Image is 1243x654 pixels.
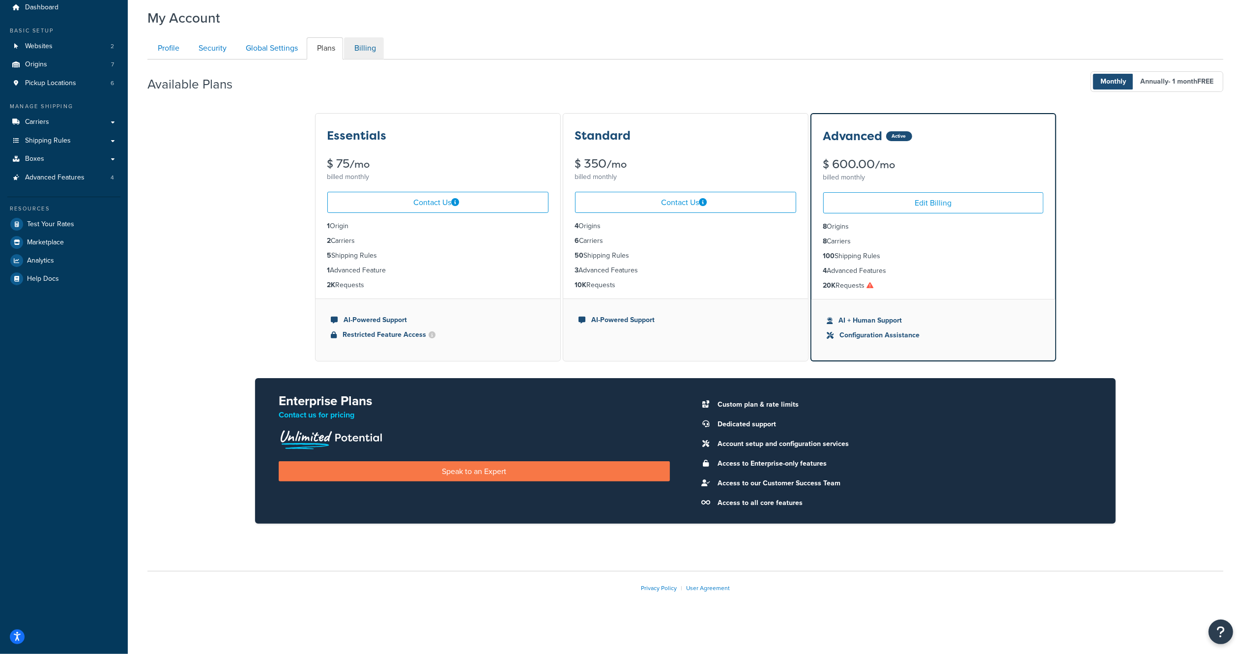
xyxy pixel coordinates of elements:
[575,221,796,232] li: Origins
[575,192,796,213] a: Contact Us
[147,37,187,59] a: Profile
[279,461,670,481] a: Speak to an Expert
[147,77,247,91] h2: Available Plans
[7,132,120,150] a: Shipping Rules
[27,275,59,283] span: Help Docs
[7,37,120,56] li: Websites
[1133,74,1221,89] span: Annually
[823,221,1043,232] li: Origins
[7,56,120,74] a: Origins 7
[331,329,545,340] li: Restricted Feature Access
[713,496,1093,510] li: Access to all core features
[7,169,120,187] li: Advanced Features
[7,74,120,92] a: Pickup Locations 6
[111,79,114,88] span: 6
[7,215,120,233] li: Test Your Rates
[823,280,1043,291] li: Requests
[575,265,796,276] li: Advanced Features
[713,476,1093,490] li: Access to our Customer Success Team
[327,192,549,213] a: Contact Us
[7,113,120,131] a: Carriers
[823,236,827,246] strong: 8
[111,42,114,51] span: 2
[327,221,549,232] li: Origin
[7,169,120,187] a: Advanced Features 4
[327,280,549,291] li: Requests
[327,170,549,184] div: billed monthly
[686,584,730,593] a: User Agreement
[327,158,549,170] div: $ 75
[1209,620,1233,644] button: Open Resource Center
[188,37,234,59] a: Security
[575,280,796,291] li: Requests
[7,270,120,288] a: Help Docs
[27,220,74,229] span: Test Your Rates
[327,236,549,246] li: Carriers
[7,150,120,168] a: Boxes
[25,3,58,12] span: Dashboard
[25,155,44,163] span: Boxes
[575,170,796,184] div: billed monthly
[327,265,330,275] strong: 1
[25,42,53,51] span: Websites
[823,158,1043,171] div: $ 600.00
[713,417,1093,431] li: Dedicated support
[27,238,64,247] span: Marketplace
[344,37,384,59] a: Billing
[823,236,1043,247] li: Carriers
[279,394,670,408] h2: Enterprise Plans
[827,330,1040,341] li: Configuration Assistance
[27,257,54,265] span: Analytics
[1091,71,1223,92] button: Monthly Annually- 1 monthFREE
[607,157,627,171] small: /mo
[575,236,579,246] strong: 6
[827,315,1040,326] li: AI + Human Support
[1093,74,1133,89] span: Monthly
[823,192,1043,213] a: Edit Billing
[823,130,883,143] h3: Advanced
[327,250,332,261] strong: 5
[875,158,896,172] small: /mo
[7,252,120,269] li: Analytics
[641,584,677,593] a: Privacy Policy
[823,280,836,291] strong: 20K
[25,174,85,182] span: Advanced Features
[235,37,306,59] a: Global Settings
[327,265,549,276] li: Advanced Feature
[327,129,387,142] h3: Essentials
[575,250,796,261] li: Shipping Rules
[25,79,76,88] span: Pickup Locations
[575,158,796,170] div: $ 350
[327,250,549,261] li: Shipping Rules
[7,37,120,56] a: Websites 2
[823,266,1043,276] li: Advanced Features
[713,457,1093,471] li: Access to Enterprise-only features
[25,137,71,145] span: Shipping Rules
[681,584,682,593] span: |
[25,118,49,126] span: Carriers
[575,221,579,231] strong: 4
[823,266,827,276] strong: 4
[7,74,120,92] li: Pickup Locations
[7,56,120,74] li: Origins
[279,427,383,449] img: Unlimited Potential
[327,236,331,246] strong: 2
[1168,76,1214,87] span: - 1 month
[307,37,343,59] a: Plans
[823,171,1043,184] div: billed monthly
[575,236,796,246] li: Carriers
[886,131,912,141] div: Active
[823,251,835,261] strong: 100
[350,157,370,171] small: /mo
[327,280,336,290] strong: 2K
[575,280,587,290] strong: 10K
[111,174,114,182] span: 4
[7,27,120,35] div: Basic Setup
[7,102,120,111] div: Manage Shipping
[279,408,670,422] p: Contact us for pricing
[7,234,120,251] a: Marketplace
